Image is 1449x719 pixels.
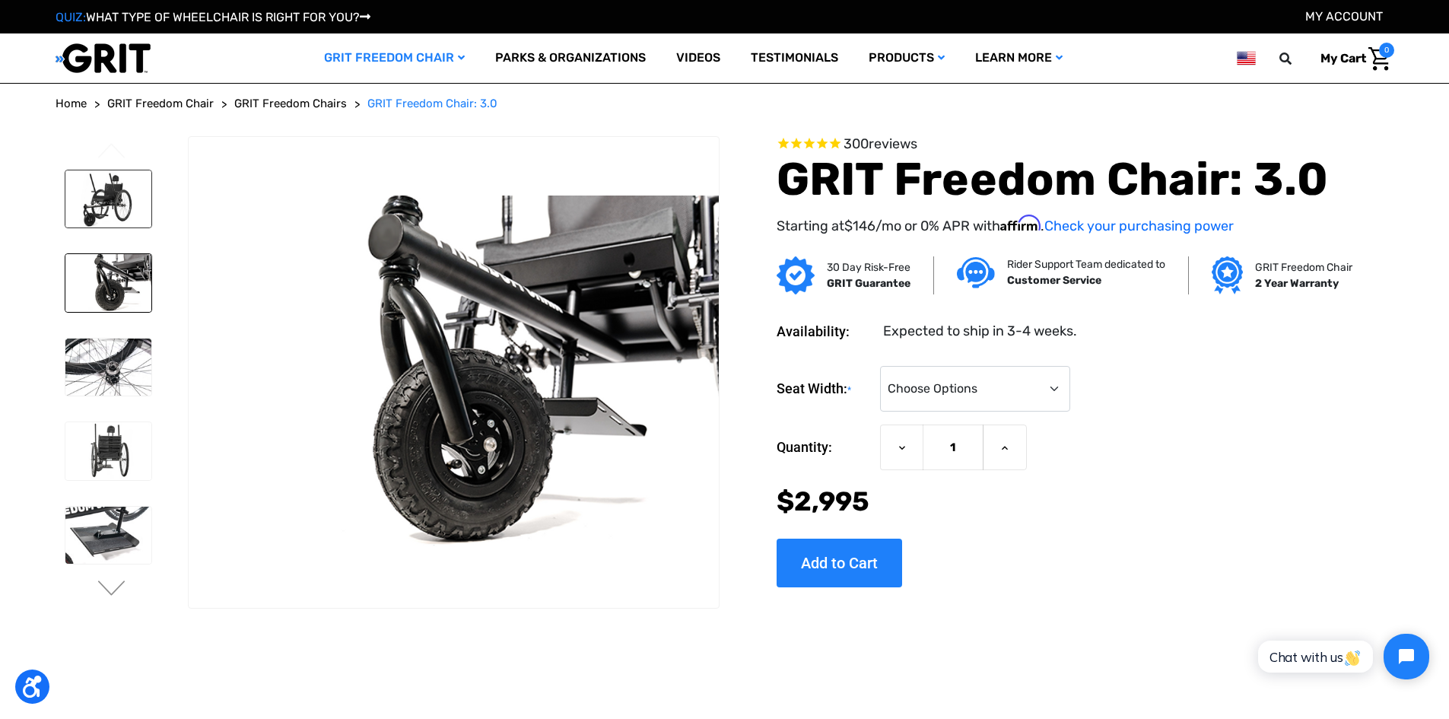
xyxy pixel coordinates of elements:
[1241,621,1442,692] iframe: Tidio Chat
[1007,256,1165,272] p: Rider Support Team dedicated to
[234,97,347,110] span: GRIT Freedom Chairs
[107,97,214,110] span: GRIT Freedom Chair
[777,425,872,470] label: Quantity:
[1237,49,1255,68] img: us.png
[1044,218,1234,234] a: Check your purchasing power - Learn more about Affirm Financing (opens in modal)
[960,33,1078,83] a: Learn More
[96,143,128,161] button: Go to slide 3 of 3
[1305,9,1383,24] a: Account
[107,95,214,113] a: GRIT Freedom Chair
[777,539,902,587] input: Add to Cart
[1255,277,1339,290] strong: 2 Year Warranty
[56,10,86,24] span: QUIZ:
[777,152,1347,207] h1: GRIT Freedom Chair: 3.0
[1212,256,1243,294] img: Grit freedom
[65,507,151,565] img: GRIT Freedom Chair: 3.0
[1007,274,1101,287] strong: Customer Service
[777,256,815,294] img: GRIT Guarantee
[56,95,87,113] a: Home
[309,33,480,83] a: GRIT Freedom Chair
[56,95,1394,113] nav: Breadcrumb
[827,259,910,275] p: 30 Day Risk-Free
[827,277,910,290] strong: GRIT Guarantee
[189,196,718,549] img: GRIT Freedom Chair: 3.0
[844,218,875,234] span: $146
[65,254,151,312] img: GRIT Freedom Chair: 3.0
[844,135,917,152] span: 300 reviews
[480,33,661,83] a: Parks & Organizations
[736,33,853,83] a: Testimonials
[65,339,151,396] img: GRIT Freedom Chair: 3.0
[234,95,347,113] a: GRIT Freedom Chairs
[777,321,872,342] dt: Availability:
[777,136,1347,153] span: Rated 4.6 out of 5 stars 300 reviews
[367,95,497,113] a: GRIT Freedom Chair: 3.0
[1000,215,1041,231] span: Affirm
[777,366,872,412] label: Seat Width:
[1379,43,1394,58] span: 0
[1320,51,1366,65] span: My Cart
[65,422,151,480] img: GRIT Freedom Chair: 3.0
[56,97,87,110] span: Home
[1286,43,1309,75] input: Search
[56,10,370,24] a: QUIZ:WHAT TYPE OF WHEELCHAIR IS RIGHT FOR YOU?
[65,170,151,228] img: GRIT Freedom Chair: 3.0
[869,135,917,152] span: reviews
[661,33,736,83] a: Videos
[853,33,960,83] a: Products
[777,485,869,517] span: $2,995
[883,321,1077,342] dd: Expected to ship in 3-4 weeks.
[1368,47,1390,71] img: Cart
[1255,259,1352,275] p: GRIT Freedom Chair
[777,215,1347,237] p: Starting at /mo or 0% APR with .
[1309,43,1394,75] a: Cart with 0 items
[96,581,128,599] button: Go to slide 2 of 3
[957,257,995,288] img: Customer service
[56,43,151,74] img: GRIT All-Terrain Wheelchair and Mobility Equipment
[367,97,497,110] span: GRIT Freedom Chair: 3.0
